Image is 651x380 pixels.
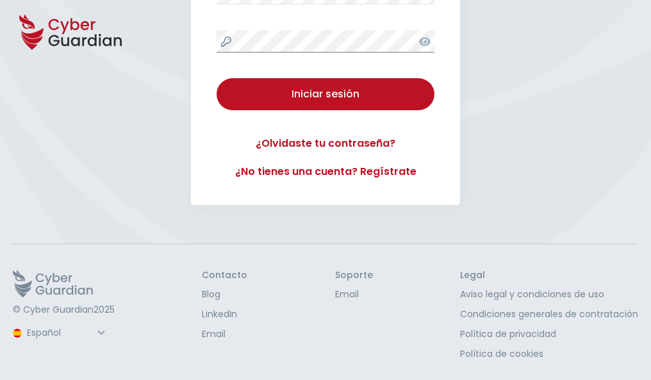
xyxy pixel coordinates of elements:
[202,308,247,321] a: LinkedIn
[335,288,373,301] a: Email
[217,78,434,110] button: Iniciar sesión
[13,304,115,316] p: © Cyber Guardian 2025
[335,270,373,281] h3: Soporte
[13,329,22,338] img: region-logo
[202,288,247,301] a: Blog
[226,87,425,102] div: Iniciar sesión
[460,288,638,301] a: Aviso legal y condiciones de uso
[217,136,434,151] a: ¿Olvidaste tu contraseña?
[217,164,434,179] a: ¿No tienes una cuenta? Regístrate
[460,327,638,341] a: Política de privacidad
[460,308,638,321] a: Condiciones generales de contratación
[202,327,247,341] a: Email
[460,270,638,281] h3: Legal
[202,270,247,281] h3: Contacto
[460,347,638,361] a: Política de cookies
